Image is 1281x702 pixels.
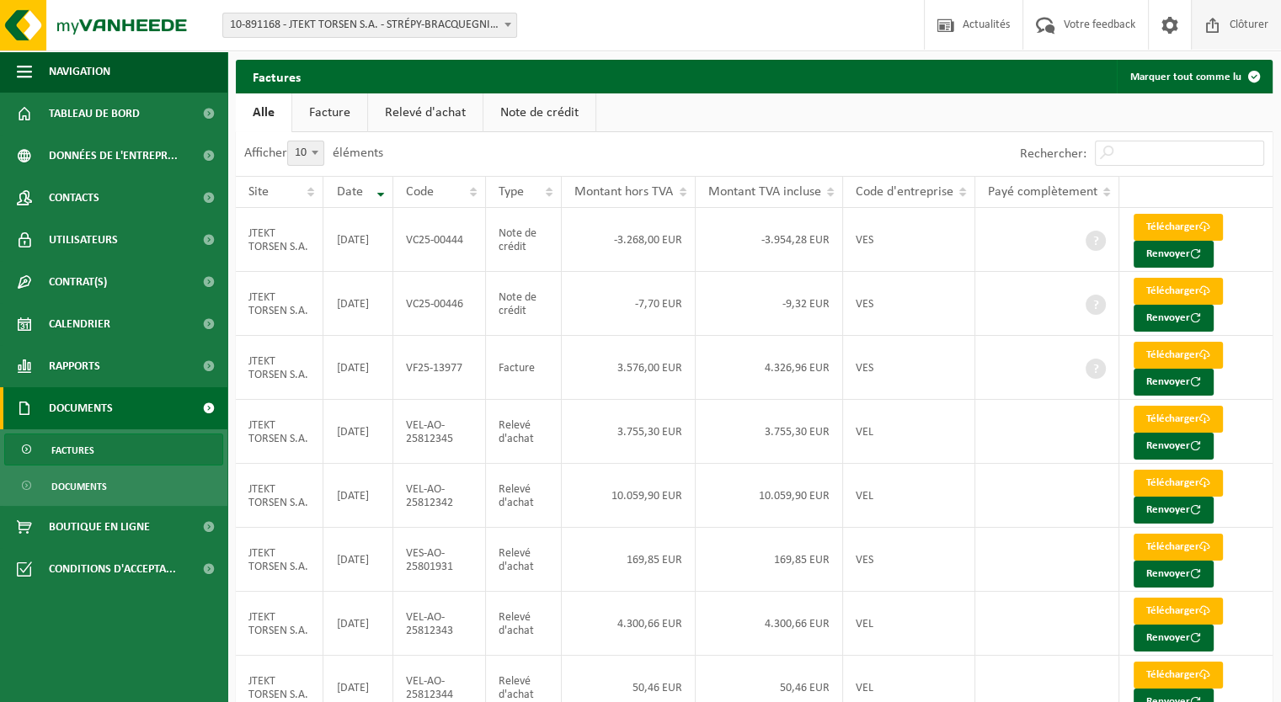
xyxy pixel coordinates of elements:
a: Relevé d'achat [368,93,483,132]
td: VEL-AO-25812342 [393,464,485,528]
td: [DATE] [323,336,393,400]
td: [DATE] [323,272,393,336]
span: Type [499,185,524,199]
a: Factures [4,433,223,465]
span: Code [406,185,434,199]
td: Relevé d'achat [486,464,563,528]
span: Conditions d'accepta... [49,548,176,590]
td: JTEKT TORSEN S.A. [236,272,323,336]
span: Montant TVA incluse [708,185,821,199]
td: Facture [486,336,563,400]
span: Contrat(s) [49,261,107,303]
td: 169,85 EUR [696,528,843,592]
td: VEL-AO-25812345 [393,400,485,464]
a: Note de crédit [483,93,595,132]
a: Télécharger [1134,662,1223,689]
span: Rapports [49,345,100,387]
span: Contacts [49,177,99,219]
td: -3.268,00 EUR [562,208,696,272]
td: VC25-00444 [393,208,485,272]
a: Facture [292,93,367,132]
td: -9,32 EUR [696,272,843,336]
td: JTEKT TORSEN S.A. [236,464,323,528]
td: VEL-AO-25812343 [393,592,485,656]
button: Marquer tout comme lu [1117,60,1271,93]
button: Renvoyer [1134,305,1214,332]
button: Renvoyer [1134,433,1214,460]
h2: Factures [236,60,318,93]
td: 4.300,66 EUR [696,592,843,656]
td: JTEKT TORSEN S.A. [236,592,323,656]
span: Données de l'entrepr... [49,135,178,177]
td: 3.755,30 EUR [562,400,696,464]
td: [DATE] [323,464,393,528]
td: [DATE] [323,400,393,464]
td: [DATE] [323,528,393,592]
td: VES [843,272,975,336]
span: Factures [51,434,94,466]
td: VES [843,336,975,400]
td: [DATE] [323,208,393,272]
span: 10 [288,141,323,165]
span: Calendrier [49,303,110,345]
span: Navigation [49,51,110,93]
button: Renvoyer [1134,497,1214,524]
button: Renvoyer [1134,561,1214,588]
td: -7,70 EUR [562,272,696,336]
td: VES [843,528,975,592]
span: 10-891168 - JTEKT TORSEN S.A. - STRÉPY-BRACQUEGNIES [222,13,517,38]
span: Documents [51,471,107,503]
td: VC25-00446 [393,272,485,336]
td: Relevé d'achat [486,400,563,464]
td: 3.755,30 EUR [696,400,843,464]
a: Alle [236,93,291,132]
td: Note de crédit [486,208,563,272]
a: Documents [4,470,223,502]
td: 4.300,66 EUR [562,592,696,656]
td: Note de crédit [486,272,563,336]
button: Renvoyer [1134,369,1214,396]
a: Télécharger [1134,214,1223,241]
span: Utilisateurs [49,219,118,261]
label: Afficher éléments [244,146,383,160]
span: 10 [287,141,324,166]
a: Télécharger [1134,342,1223,369]
a: Télécharger [1134,470,1223,497]
a: Télécharger [1134,534,1223,561]
td: [DATE] [323,592,393,656]
td: Relevé d'achat [486,592,563,656]
a: Télécharger [1134,406,1223,433]
td: 4.326,96 EUR [696,336,843,400]
button: Renvoyer [1134,241,1214,268]
td: VES [843,208,975,272]
td: VF25-13977 [393,336,485,400]
td: Relevé d'achat [486,528,563,592]
td: JTEKT TORSEN S.A. [236,336,323,400]
td: JTEKT TORSEN S.A. [236,528,323,592]
span: Montant hors TVA [574,185,673,199]
span: Site [248,185,269,199]
a: Télécharger [1134,598,1223,625]
td: JTEKT TORSEN S.A. [236,208,323,272]
span: Documents [49,387,113,429]
td: 3.576,00 EUR [562,336,696,400]
td: VES-AO-25801931 [393,528,485,592]
span: Date [336,185,362,199]
span: Payé complètement [988,185,1097,199]
td: 10.059,90 EUR [562,464,696,528]
td: JTEKT TORSEN S.A. [236,400,323,464]
span: 10-891168 - JTEKT TORSEN S.A. - STRÉPY-BRACQUEGNIES [223,13,516,37]
td: -3.954,28 EUR [696,208,843,272]
td: 10.059,90 EUR [696,464,843,528]
span: Code d'entreprise [856,185,953,199]
a: Télécharger [1134,278,1223,305]
td: VEL [843,592,975,656]
td: VEL [843,400,975,464]
label: Rechercher: [1020,147,1086,161]
td: VEL [843,464,975,528]
span: Tableau de bord [49,93,140,135]
span: Boutique en ligne [49,506,150,548]
td: 169,85 EUR [562,528,696,592]
button: Renvoyer [1134,625,1214,651]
